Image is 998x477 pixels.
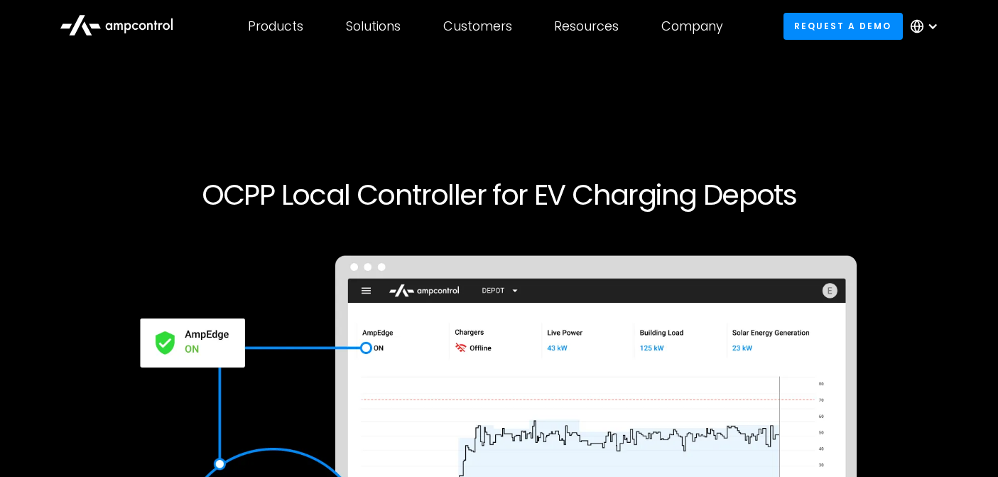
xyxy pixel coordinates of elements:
div: Products [248,18,303,34]
a: Request a demo [783,13,903,39]
div: Company [661,18,723,34]
div: Solutions [346,18,401,34]
div: Customers [443,18,512,34]
div: Resources [554,18,619,34]
h1: OCPP Local Controller for EV Charging Depots [67,178,931,212]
